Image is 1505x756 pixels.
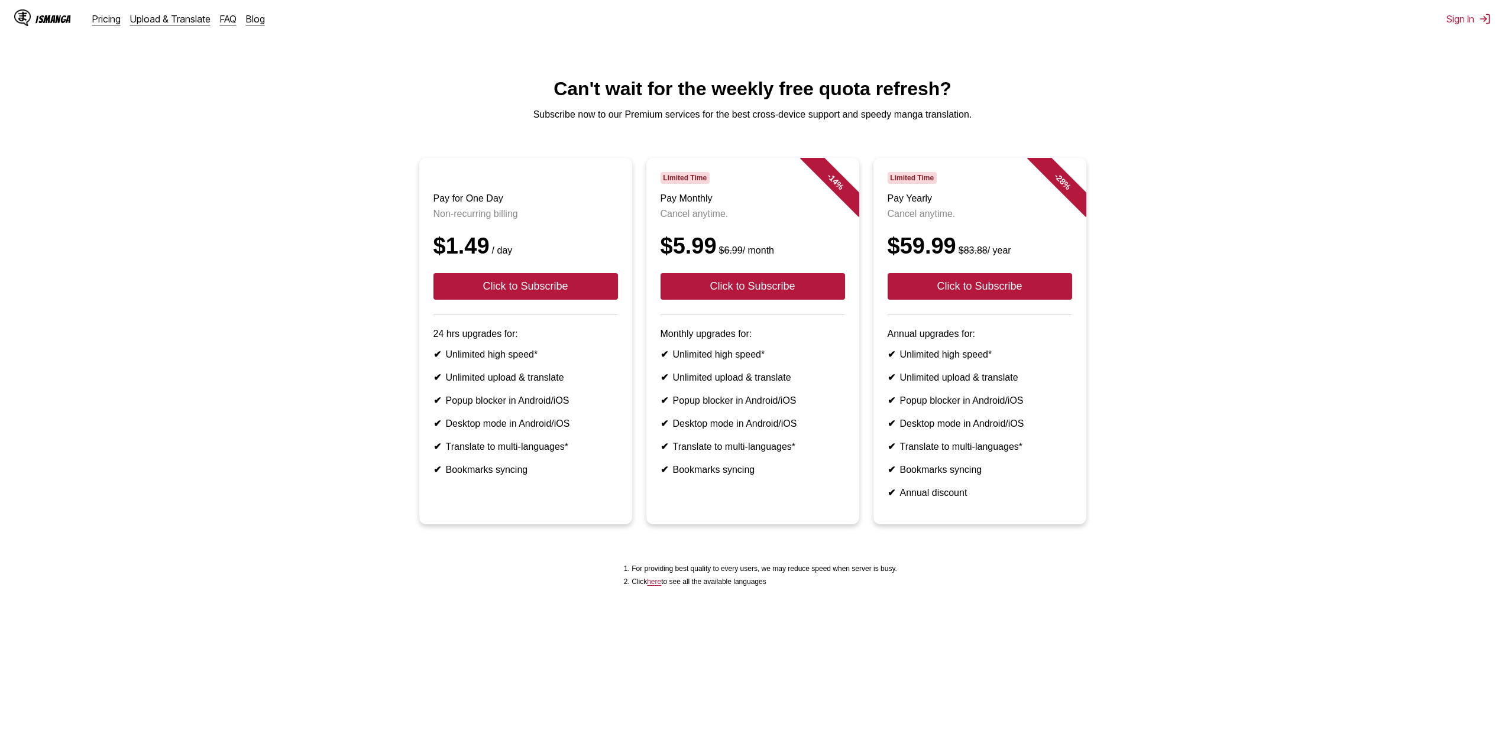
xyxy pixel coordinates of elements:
h3: Pay Yearly [888,193,1072,204]
div: $1.49 [433,233,618,259]
p: Cancel anytime. [888,209,1072,219]
a: Pricing [92,13,121,25]
b: ✔ [661,442,668,452]
li: Unlimited upload & translate [888,372,1072,383]
li: Translate to multi-languages* [661,441,845,452]
b: ✔ [888,418,895,429]
li: Bookmarks syncing [661,464,845,475]
b: ✔ [888,395,895,405]
small: / month [717,245,774,255]
li: For providing best quality to every users, we may reduce speed when server is busy. [632,564,897,573]
li: Unlimited high speed* [888,349,1072,360]
li: Popup blocker in Android/iOS [661,395,845,406]
h3: Pay Monthly [661,193,845,204]
button: Click to Subscribe [888,273,1072,300]
b: ✔ [661,372,668,382]
li: Popup blocker in Android/iOS [888,395,1072,406]
s: $6.99 [719,245,743,255]
b: ✔ [433,442,441,452]
a: Blog [246,13,265,25]
button: Click to Subscribe [661,273,845,300]
img: IsManga Logo [14,9,31,26]
b: ✔ [888,372,895,382]
p: Monthly upgrades for: [661,329,845,339]
button: Sign In [1446,13,1491,25]
li: Annual discount [888,487,1072,498]
div: $59.99 [888,233,1072,259]
a: Available languages [647,577,661,586]
div: IsManga [35,14,71,25]
b: ✔ [661,418,668,429]
div: - 14 % [800,146,870,217]
li: Desktop mode in Android/iOS [661,418,845,429]
p: Cancel anytime. [661,209,845,219]
a: FAQ [220,13,237,25]
button: Click to Subscribe [433,273,618,300]
b: ✔ [888,465,895,475]
a: IsManga LogoIsManga [14,9,92,28]
b: ✔ [888,442,895,452]
li: Unlimited upload & translate [433,372,618,383]
li: Unlimited high speed* [661,349,845,360]
b: ✔ [661,349,668,359]
small: / day [490,245,513,255]
li: Translate to multi-languages* [433,441,618,452]
li: Translate to multi-languages* [888,441,1072,452]
small: / year [956,245,1011,255]
li: Unlimited high speed* [433,349,618,360]
p: Non-recurring billing [433,209,618,219]
b: ✔ [661,465,668,475]
li: Desktop mode in Android/iOS [433,418,618,429]
b: ✔ [433,465,441,475]
li: Unlimited upload & translate [661,372,845,383]
a: Upload & Translate [130,13,211,25]
div: $5.99 [661,233,845,259]
li: Popup blocker in Android/iOS [433,395,618,406]
s: $83.88 [959,245,988,255]
li: Bookmarks syncing [433,464,618,475]
p: Annual upgrades for: [888,329,1072,339]
li: Bookmarks syncing [888,464,1072,475]
img: Sign out [1479,13,1491,25]
b: ✔ [433,372,441,382]
div: - 28 % [1027,146,1098,217]
b: ✔ [661,395,668,405]
span: Limited Time [661,172,710,184]
b: ✔ [888,349,895,359]
li: Desktop mode in Android/iOS [888,418,1072,429]
h3: Pay for One Day [433,193,618,204]
p: 24 hrs upgrades for: [433,329,618,339]
b: ✔ [433,349,441,359]
b: ✔ [433,418,441,429]
b: ✔ [888,488,895,498]
span: Limited Time [888,172,937,184]
h1: Can't wait for the weekly free quota refresh? [9,78,1496,100]
li: Click to see all the available languages [632,577,897,586]
b: ✔ [433,395,441,405]
p: Subscribe now to our Premium services for the best cross-device support and speedy manga translat... [9,109,1496,120]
